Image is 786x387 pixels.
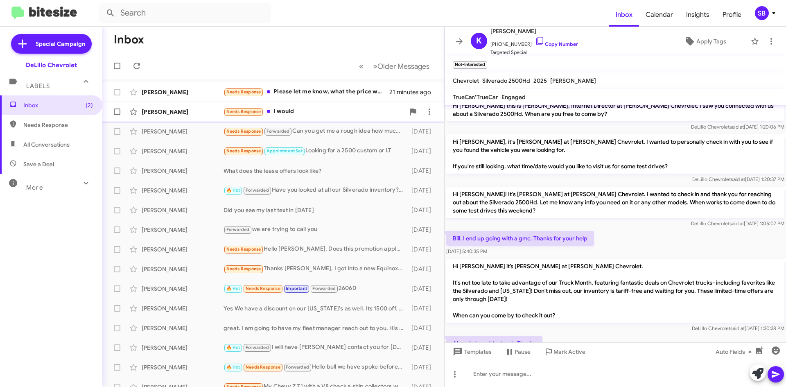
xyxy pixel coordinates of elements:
a: Special Campaign [11,34,92,54]
div: [DATE] [407,363,438,371]
div: [PERSON_NAME] [142,186,224,195]
div: [PERSON_NAME] [142,226,224,234]
nav: Page navigation example [355,58,434,75]
a: Insights [680,3,716,27]
div: [PERSON_NAME] [142,108,224,116]
span: Forwarded [311,285,338,293]
div: we are trying to call you [224,225,407,234]
div: I would [224,107,405,116]
span: Needs Response [226,129,261,134]
div: [PERSON_NAME] [142,304,224,312]
button: Pause [498,344,537,359]
p: Hi [PERSON_NAME]! It's [PERSON_NAME] at [PERSON_NAME] Chevrolet. I wanted to check in and thank y... [446,187,784,218]
div: What does the lease offers look like? [224,167,407,175]
div: [DATE] [407,127,438,136]
a: Inbox [609,3,639,27]
span: Needs Response [246,364,280,370]
span: Special Campaign [36,40,85,48]
span: Needs Response [226,109,261,114]
span: Auto Fields [716,344,755,359]
span: Needs Response [226,247,261,252]
span: Needs Response [226,266,261,272]
div: [DATE] [407,324,438,332]
span: TrueCar/TrueCar [453,93,498,101]
p: Hi [PERSON_NAME], it's [PERSON_NAME] at [PERSON_NAME] Chevrolet. I wanted to personally check in ... [446,134,784,174]
a: Copy Number [535,41,578,47]
div: [PERSON_NAME] [142,245,224,253]
a: Profile [716,3,748,27]
span: 🔥 Hot [226,286,240,291]
div: [PERSON_NAME] [142,363,224,371]
span: DeLillo Chevrolet [DATE] 1:30:38 PM [692,325,784,331]
button: Next [368,58,434,75]
div: Hello bull we have spoke before. I purchased in July. I am no longer in the market. [224,362,407,372]
input: Search [99,3,271,23]
span: Forwarded [244,187,271,195]
span: said at [730,325,745,331]
span: Important [286,286,307,291]
div: Can you get me a rough idea how much for OTD on equinox ev LT1 trim? [224,127,407,136]
div: DeLillo Chevrolet [26,61,77,69]
div: [PERSON_NAME] [142,265,224,273]
span: Silverado 2500Hd [482,77,530,84]
div: [PERSON_NAME] [142,127,224,136]
span: Chevrolet [453,77,479,84]
button: Previous [354,58,368,75]
div: SB [755,6,769,20]
span: Older Messages [377,62,429,71]
div: [PERSON_NAME] [142,147,224,155]
span: Pause [515,344,531,359]
div: [DATE] [407,304,438,312]
span: [DATE] 5:40:35 PM [446,248,487,254]
span: All Conversations [23,140,70,149]
p: Hi [PERSON_NAME] this is [PERSON_NAME], Internet Director at [PERSON_NAME] Chevrolet. I saw you c... [446,98,784,121]
span: More [26,184,43,191]
div: [DATE] [407,344,438,352]
div: [PERSON_NAME] [142,324,224,332]
span: Appointment Set [267,148,303,154]
span: [PERSON_NAME] [490,26,578,36]
div: [DATE] [407,245,438,253]
p: Bill. I end up going with a gmc. Thanks for your help [446,231,594,246]
span: Needs Response [246,286,280,291]
span: [PHONE_NUMBER] [490,36,578,48]
a: Calendar [639,3,680,27]
div: [PERSON_NAME] [142,167,224,175]
span: Forwarded [264,128,291,136]
div: Hello [PERSON_NAME]. Does this promotion apply to the Silverado 1500's [224,244,407,254]
span: K [476,34,482,48]
span: Mark Active [553,344,585,359]
span: Targeted Special [490,48,578,57]
button: Mark Active [537,344,592,359]
span: 🔥 Hot [226,188,240,193]
div: [PERSON_NAME] [142,206,224,214]
button: SB [748,6,777,20]
span: Templates [451,344,492,359]
span: Needs Response [226,148,261,154]
span: 🔥 Hot [226,364,240,370]
div: [PERSON_NAME] [142,285,224,293]
div: Have you looked at all our Silverado inventory? If we don't have it we might be able to find one. [224,186,407,195]
div: 21 minutes ago [389,88,438,96]
span: Inbox [23,101,93,109]
span: Labels [26,82,50,90]
div: Thanks [PERSON_NAME], I got into a new Equinox in July and love it. Thanks for checking in. [224,264,407,274]
span: Save a Deal [23,160,54,168]
div: [DATE] [407,265,438,273]
div: [DATE] [407,186,438,195]
span: [PERSON_NAME] [550,77,596,84]
div: 26060 [224,284,407,293]
small: Not-Interested [453,61,487,69]
span: » [373,61,377,71]
h1: Inbox [114,33,144,46]
span: said at [731,176,745,182]
div: [DATE] [407,206,438,214]
div: Please let me know, what the price would you offer? [224,87,389,97]
div: [PERSON_NAME] [142,88,224,96]
span: Forwarded [284,364,311,371]
span: said at [730,124,744,130]
span: (2) [86,101,93,109]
